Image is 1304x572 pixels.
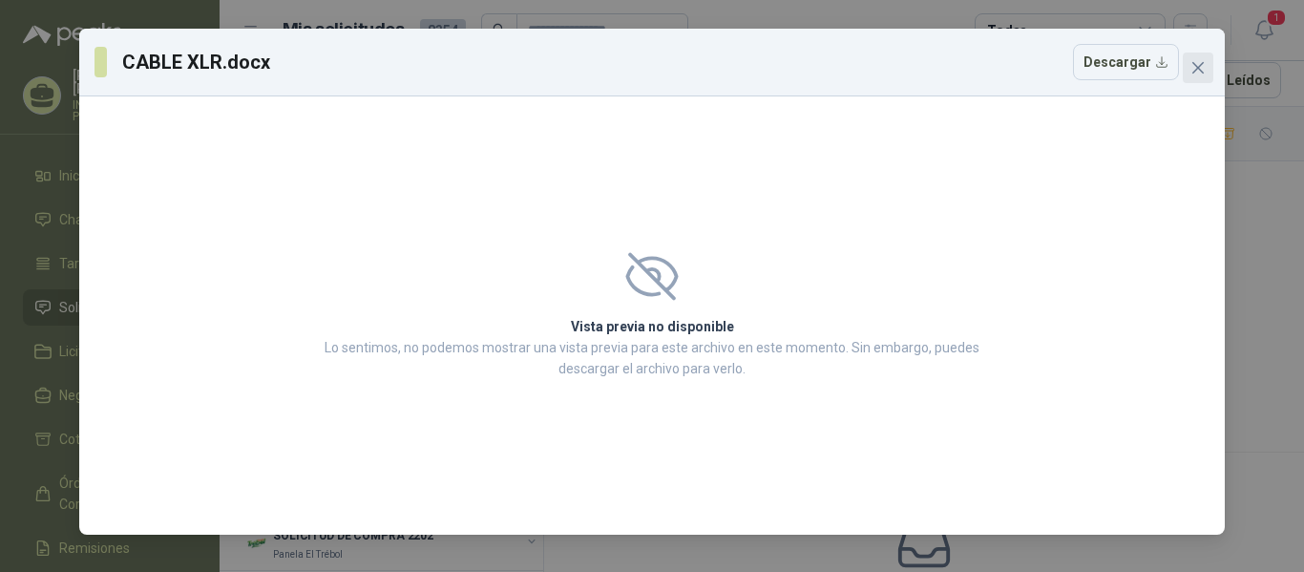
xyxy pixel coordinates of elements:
[319,337,985,379] p: Lo sentimos, no podemos mostrar una vista previa para este archivo en este momento. Sin embargo, ...
[1190,60,1206,75] span: close
[1073,44,1179,80] button: Descargar
[122,48,273,76] h3: CABLE XLR.docx
[319,316,985,337] h2: Vista previa no disponible
[1183,53,1213,83] button: Close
